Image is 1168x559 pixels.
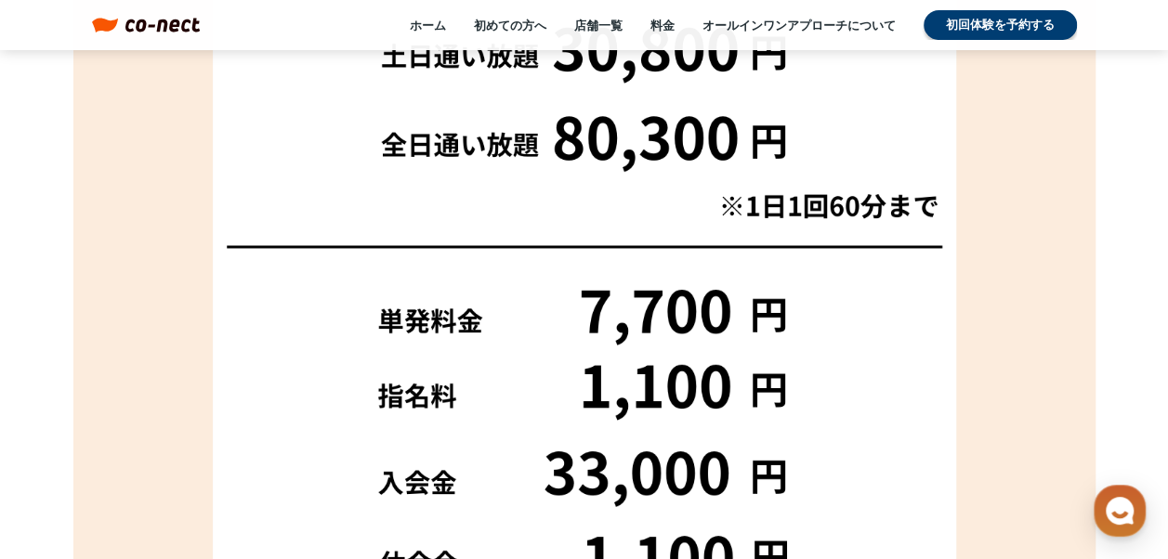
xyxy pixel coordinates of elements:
a: 料金 [650,17,675,33]
a: ホーム [6,405,123,451]
a: オールインワンアプローチについて [702,17,896,33]
span: ホーム [47,433,81,448]
span: 設定 [287,433,309,448]
a: 初めての方へ [474,17,546,33]
a: 初回体験を予約する [924,10,1077,40]
a: 設定 [240,405,357,451]
span: チャット [159,434,203,448]
a: チャット [123,405,240,451]
a: 店舗一覧 [574,17,623,33]
a: ホーム [410,17,446,33]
